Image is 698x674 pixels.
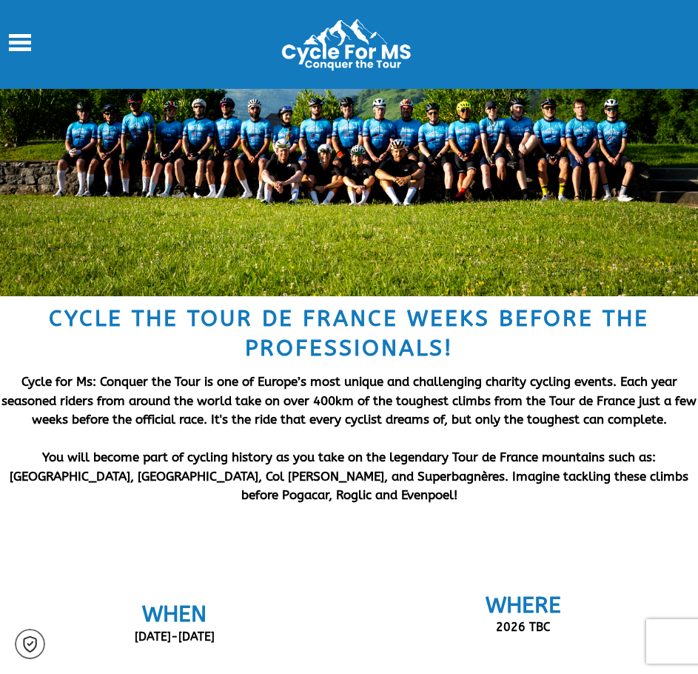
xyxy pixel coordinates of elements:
[486,592,561,618] span: WHERE
[654,36,685,51] a: Open Login Menu
[142,601,207,627] span: WHEN
[135,630,215,644] span: [DATE]-[DATE]
[654,36,685,51] span: Login
[49,305,649,361] span: Cycle the Tour de France weeks before the professionals!
[9,33,31,56] button: Main Menu
[15,629,45,659] a: Cookie settings
[275,17,423,73] img: Cycle for MS: Conquer the Tour
[1,374,697,427] span: Cycle for Ms: Conquer the Tour is one of Europe’s most unique and challenging charity cycling eve...
[496,620,551,634] span: 2026 TBC
[10,450,688,502] strong: You will become part of cycling history as you take on the legendary Tour de France mountains suc...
